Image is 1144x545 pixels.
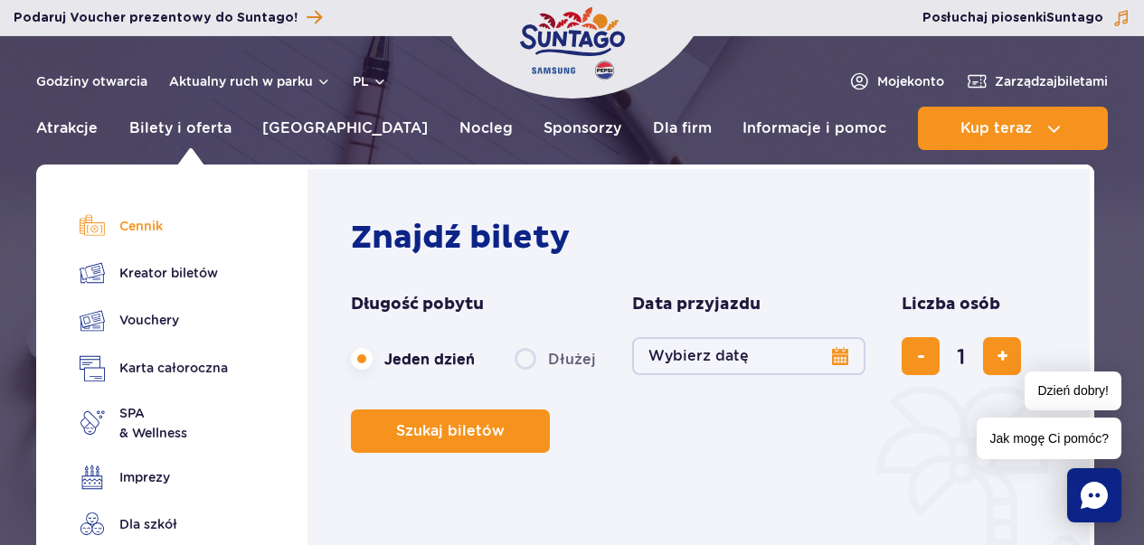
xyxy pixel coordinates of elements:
[351,294,484,315] span: Długość pobytu
[80,307,228,334] a: Vouchery
[940,334,983,378] input: liczba biletów
[966,70,1108,92] a: Zarządzajbiletami
[1067,468,1121,522] div: Chat
[918,107,1108,150] button: Kup teraz
[653,107,712,150] a: Dla firm
[902,294,1000,315] span: Liczba osób
[36,107,98,150] a: Atrakcje
[80,355,228,381] a: Karta całoroczna
[80,213,228,239] a: Cennik
[742,107,886,150] a: Informacje i pomoc
[515,340,596,378] label: Dłużej
[351,340,475,378] label: Jeden dzień
[80,403,228,443] a: SPA& Wellness
[995,72,1108,90] span: Zarządzaj biletami
[1025,371,1121,410] span: Dzień dobry!
[351,409,550,453] button: Szukaj biletów
[80,260,228,286] a: Kreator biletów
[877,72,944,90] span: Moje konto
[262,107,428,150] a: [GEOGRAPHIC_DATA]
[169,74,331,89] button: Aktualny ruch w parku
[960,120,1032,136] span: Kup teraz
[80,512,228,537] a: Dla szkół
[129,107,232,150] a: Bilety i oferta
[848,70,944,92] a: Mojekonto
[632,337,865,375] button: Wybierz datę
[119,403,187,443] span: SPA & Wellness
[351,294,1055,453] form: Planowanie wizyty w Park of Poland
[396,423,505,439] span: Szukaj biletów
[544,107,621,150] a: Sponsorzy
[351,218,1055,258] h2: Znajdź bilety
[36,72,147,90] a: Godziny otwarcia
[80,465,228,490] a: Imprezy
[632,294,761,315] span: Data przyjazdu
[353,72,387,90] button: pl
[459,107,513,150] a: Nocleg
[983,337,1021,375] button: dodaj bilet
[977,418,1121,459] span: Jak mogę Ci pomóc?
[902,337,940,375] button: usuń bilet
